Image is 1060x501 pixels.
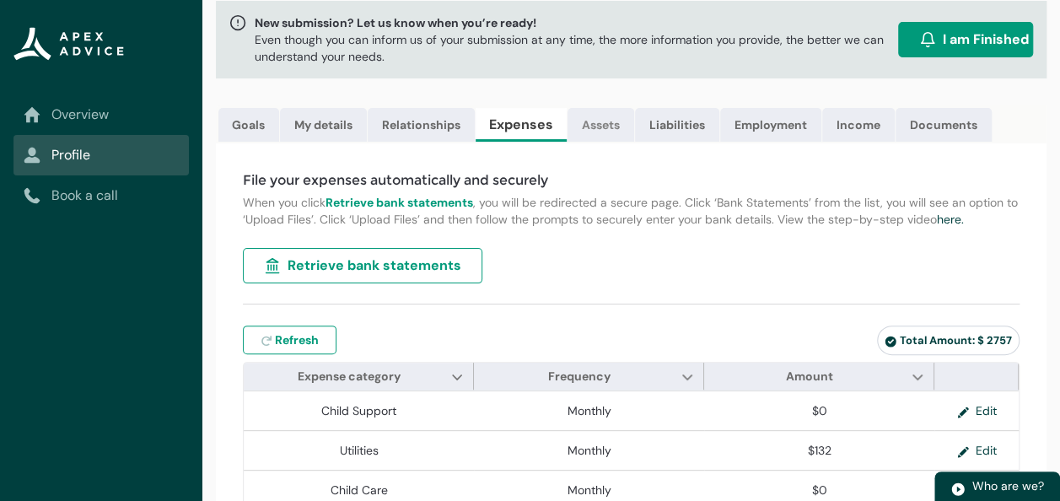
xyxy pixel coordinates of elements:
[568,482,611,498] lightning-base-formatted-text: Monthly
[877,326,1020,355] lightning-badge: Total Amount
[898,22,1033,57] button: I am Finished
[264,257,281,274] img: landmark.svg
[822,108,895,142] a: Income
[720,108,821,142] a: Employment
[568,443,611,458] lightning-base-formatted-text: Monthly
[476,108,567,142] a: Expenses
[243,248,482,283] button: Retrieve bank statements
[568,108,634,142] a: Assets
[243,326,336,354] button: Refresh
[243,194,1020,228] p: When you click , you will be redirected a secure page. Click ‘Bank Statements’ from the list, you...
[24,145,179,165] a: Profile
[326,195,473,210] strong: Retrieve bank statements
[243,170,1020,191] h4: File your expenses automatically and securely
[288,256,461,276] span: Retrieve bank statements
[568,403,611,418] lightning-base-formatted-text: Monthly
[24,186,179,206] a: Book a call
[255,31,891,65] p: Even though you can inform us of your submission at any time, the more information you provide, t...
[972,478,1044,493] span: Who are we?
[13,94,189,216] nav: Sub page
[255,14,891,31] span: New submission? Let us know when you’re ready!
[896,108,992,142] a: Documents
[218,108,279,142] a: Goals
[321,403,396,418] lightning-base-formatted-text: Child Support
[944,438,1010,463] button: Edit
[340,443,379,458] lightning-base-formatted-text: Utilities
[943,30,1029,50] span: I am Finished
[812,403,827,418] lightning-formatted-number: $0
[812,482,827,498] lightning-formatted-number: $0
[937,212,964,227] a: here.
[950,482,966,497] img: play.svg
[24,105,179,125] a: Overview
[13,27,124,61] img: Apex Advice Group
[635,108,719,142] a: Liabilities
[275,331,319,348] span: Refresh
[885,333,1012,347] span: Total Amount: $ 2757
[944,398,1010,423] button: Edit
[808,443,831,458] lightning-formatted-number: $132
[919,31,936,48] img: alarm.svg
[368,108,475,142] a: Relationships
[280,108,367,142] a: My details
[331,482,388,498] lightning-base-formatted-text: Child Care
